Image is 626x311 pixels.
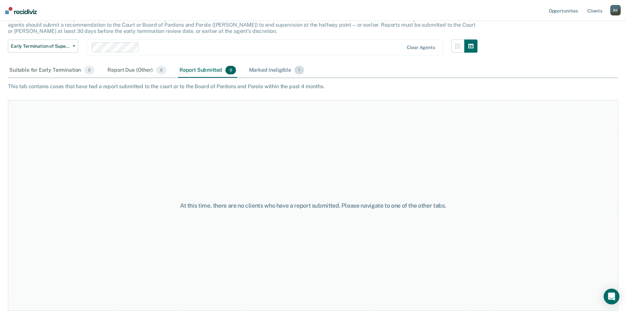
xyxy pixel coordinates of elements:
[5,7,37,14] img: Recidiviz
[8,15,475,34] p: The [US_STATE] Sentencing Commission’s 2025 Adult Sentencing, Release, & Supervision Guidelines e...
[84,66,94,74] span: 0
[8,63,96,78] div: Suitable for Early Termination0
[106,63,167,78] div: Report Due (Other)0
[8,83,618,90] div: This tab contains cases that have had a report submitted to the court or to the Board of Pardons ...
[610,5,621,15] div: B S
[294,66,304,74] span: 1
[11,43,70,49] span: Early Termination of Supervision
[407,45,435,50] div: Clear agents
[178,63,237,78] div: Report Submitted0
[225,66,236,74] span: 0
[604,289,619,304] div: Open Intercom Messenger
[156,66,166,74] span: 0
[248,63,306,78] div: Marked Ineligible1
[610,5,621,15] button: BS
[161,202,466,209] div: At this time, there are no clients who have a report submitted. Please navigate to one of the oth...
[8,39,78,53] button: Early Termination of Supervision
